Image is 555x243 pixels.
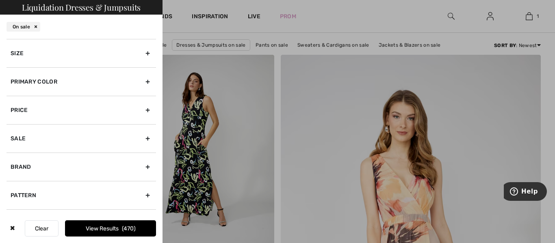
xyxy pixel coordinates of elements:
div: Size [7,39,156,67]
button: Clear [25,220,59,237]
span: 470 [122,225,136,232]
div: Pattern [7,181,156,209]
div: Brand [7,153,156,181]
div: Primary Color [7,67,156,96]
div: Sale [7,124,156,153]
button: View Results470 [65,220,156,237]
div: On sale [7,22,40,32]
div: Sleeve length [7,209,156,238]
div: Price [7,96,156,124]
iframe: Opens a widget where you can find more information [504,182,547,202]
div: ✖ [7,220,18,237]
